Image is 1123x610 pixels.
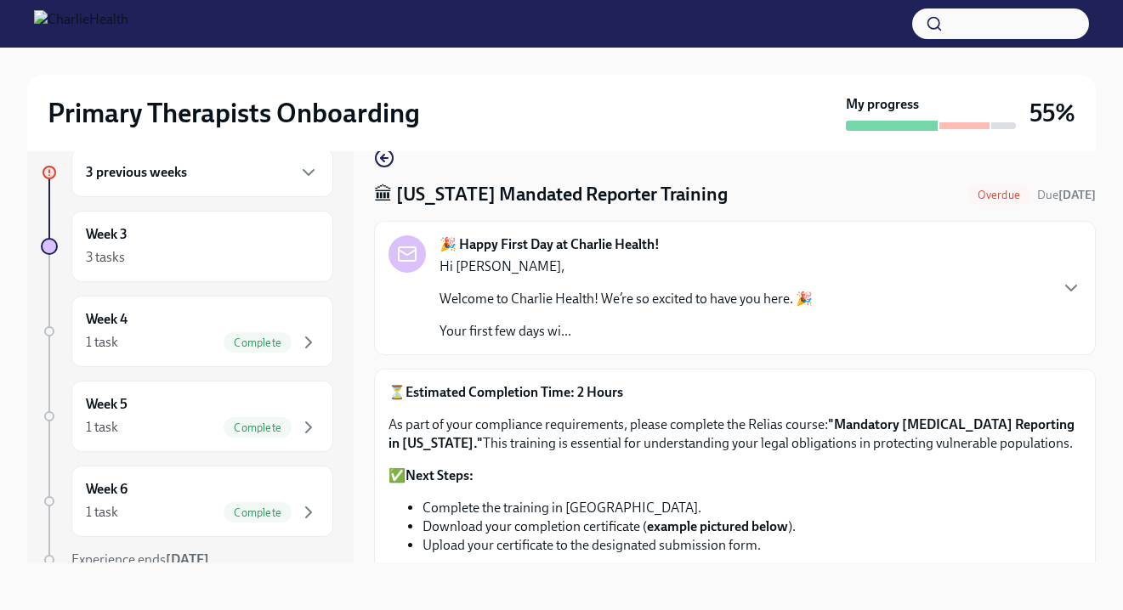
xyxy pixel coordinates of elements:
[224,336,292,349] span: Complete
[166,551,209,568] strong: [DATE]
[1029,98,1075,128] h3: 55%
[1037,188,1096,202] span: Due
[86,225,128,244] h6: Week 3
[41,466,333,537] a: Week 61 taskComplete
[406,384,623,400] strong: Estimated Completion Time: 2 Hours
[86,310,128,329] h6: Week 4
[389,466,1081,485] p: ✅
[86,395,128,414] h6: Week 5
[647,518,788,534] strong: example pictured below
[406,467,474,483] strong: Next Steps:
[846,95,919,114] strong: My progress
[48,96,420,130] h2: Primary Therapists Onboarding
[374,182,728,207] h4: 🏛 [US_STATE] Mandated Reporter Training
[41,381,333,452] a: Week 51 taskComplete
[423,536,1081,555] li: Upload your certificate to the designated submission form.
[440,257,813,276] p: Hi [PERSON_NAME],
[440,290,813,308] p: Welcome to Charlie Health! We’re so excited to have you here. 🎉
[41,296,333,367] a: Week 41 taskComplete
[1058,188,1096,202] strong: [DATE]
[389,415,1081,453] p: As part of your compliance requirements, please complete the Relias course: This training is esse...
[86,480,128,499] h6: Week 6
[440,322,813,341] p: Your first few days wi...
[34,10,128,37] img: CharlieHealth
[86,163,187,182] h6: 3 previous weeks
[224,506,292,519] span: Complete
[71,148,333,197] div: 3 previous weeks
[389,383,1081,402] p: ⏳
[86,418,118,437] div: 1 task
[224,421,292,434] span: Complete
[86,333,118,352] div: 1 task
[71,551,209,568] span: Experience ends
[423,499,1081,517] li: Complete the training in [GEOGRAPHIC_DATA].
[86,248,125,267] div: 3 tasks
[41,211,333,282] a: Week 33 tasks
[967,189,1030,201] span: Overdue
[440,235,660,254] strong: 🎉 Happy First Day at Charlie Health!
[423,517,1081,536] li: Download your completion certificate ( ).
[86,503,118,522] div: 1 task
[1037,187,1096,203] span: August 15th, 2025 09:00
